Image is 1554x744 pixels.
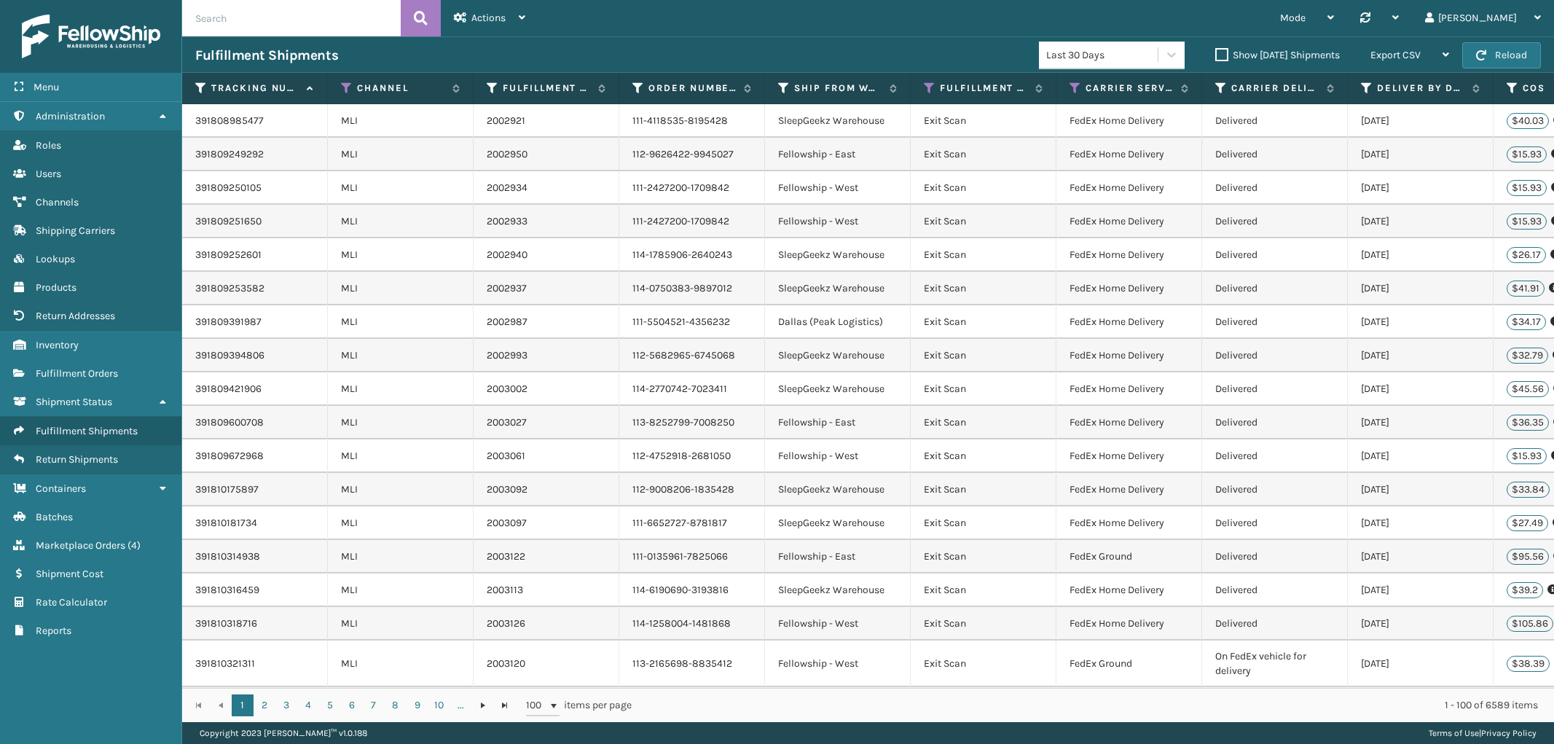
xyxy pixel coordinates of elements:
td: Fellowship - West [765,641,911,687]
a: 111-6652727-8781817 [632,517,727,529]
td: 391808985477 [182,104,328,138]
td: 391810181734 [182,506,328,540]
img: logo [22,15,160,58]
td: FedEx Home Delivery [1056,272,1202,305]
td: Exit Scan [911,641,1056,687]
td: Fellowship - West [765,607,911,641]
td: 391809250105 [182,171,328,205]
label: Ship from warehouse [794,82,882,95]
td: [DATE] [1348,171,1494,205]
td: 391809251650 [182,205,328,238]
a: 1 [232,694,254,716]
a: 2002950 [487,147,527,162]
td: MLI [328,272,474,305]
td: Delivered [1202,687,1348,721]
td: SleepGeekz Warehouse [765,506,911,540]
label: Show [DATE] Shipments [1215,49,1340,61]
td: 391809672968 [182,439,328,473]
td: MLI [328,238,474,272]
td: 391809394806 [182,339,328,372]
span: Export CSV [1370,49,1421,61]
td: Delivered [1202,607,1348,641]
td: Fellowship - West [765,439,911,473]
label: Order Number [648,82,737,95]
td: [DATE] [1348,104,1494,138]
a: 2002940 [487,248,527,262]
a: 2002934 [487,181,527,195]
a: 111-2427200-1709842 [632,215,729,227]
td: Exit Scan [911,238,1056,272]
a: 114-0750383-9897012 [632,282,732,294]
td: Exit Scan [911,138,1056,171]
td: MLI [328,406,474,439]
td: 391809252601 [182,238,328,272]
label: Tracking Number [211,82,299,95]
td: FedEx Home Delivery [1056,687,1202,721]
span: Products [36,281,76,294]
td: FedEx Ground [1056,540,1202,573]
td: 391810318716 [182,607,328,641]
td: [DATE] [1348,573,1494,607]
a: Go to the next page [472,694,494,716]
td: [DATE] [1348,238,1494,272]
td: MLI [328,104,474,138]
label: Carrier Delivery Status [1231,82,1319,95]
a: 3 [275,694,297,716]
p: $26.17 [1507,247,1546,263]
td: Dallas (Peak Logistics) [765,305,911,339]
a: ... [450,694,472,716]
td: Fellowship - East [765,406,911,439]
td: 391809600708 [182,406,328,439]
td: Fellowship - East [765,687,911,721]
a: 2003126 [487,616,525,631]
td: Delivered [1202,272,1348,305]
a: 2003097 [487,516,527,530]
td: Exit Scan [911,540,1056,573]
p: $32.79 [1507,348,1548,364]
td: SleepGeekz Warehouse [765,573,911,607]
a: 113-2165698-8835412 [632,657,732,670]
td: FedEx Home Delivery [1056,138,1202,171]
td: Exit Scan [911,439,1056,473]
div: | [1429,722,1537,744]
span: Mode [1280,12,1306,24]
span: Marketplace Orders [36,539,125,552]
a: Privacy Policy [1481,728,1537,738]
td: Fellowship - West [765,171,911,205]
td: MLI [328,573,474,607]
p: $15.93 [1507,146,1547,162]
td: [DATE] [1348,339,1494,372]
a: 112-4752918-2681050 [632,450,731,462]
td: Exit Scan [911,205,1056,238]
td: [DATE] [1348,406,1494,439]
p: $15.93 [1507,214,1547,230]
td: FedEx Ground [1056,641,1202,687]
span: Fulfillment Shipments [36,425,138,437]
p: $33.84 [1507,482,1550,498]
span: Rate Calculator [36,596,107,608]
a: 7 [363,694,385,716]
td: FedEx Home Delivery [1056,573,1202,607]
td: [DATE] [1348,205,1494,238]
td: SleepGeekz Warehouse [765,473,911,506]
span: Go to the last page [499,700,511,711]
p: $34.17 [1507,314,1546,330]
span: Administration [36,110,105,122]
span: Batches [36,511,73,523]
a: 114-1785906-2640243 [632,248,732,261]
td: MLI [328,641,474,687]
td: FedEx Home Delivery [1056,439,1202,473]
td: 391810175897 [182,473,328,506]
td: 391810316459 [182,573,328,607]
a: 2002921 [487,114,525,128]
p: $38.39 [1507,656,1550,672]
td: [DATE] [1348,641,1494,687]
td: [DATE] [1348,372,1494,406]
td: MLI [328,540,474,573]
td: [DATE] [1348,540,1494,573]
td: FedEx Home Delivery [1056,406,1202,439]
span: Actions [471,12,506,24]
td: FedEx Home Delivery [1056,372,1202,406]
a: 2003120 [487,657,525,671]
a: 2003092 [487,482,527,497]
